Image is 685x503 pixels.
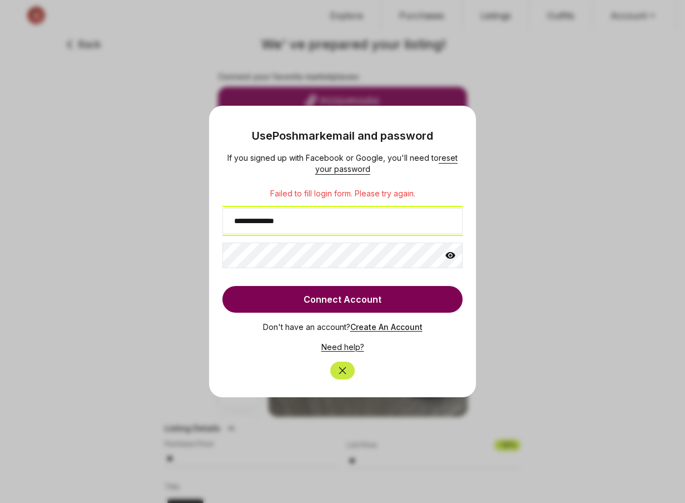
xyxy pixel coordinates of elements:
[222,286,463,313] button: Connect Account
[350,322,423,333] button: Create An Account
[321,342,364,352] a: Need help?
[222,152,463,175] div: If you signed up with Facebook or Google, you'll need to
[330,362,355,379] button: Close
[222,188,463,199] p: Failed to fill login form. Please try again.
[222,313,463,333] p: Don't have an account?
[222,124,463,144] h3: Use Poshmark email and password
